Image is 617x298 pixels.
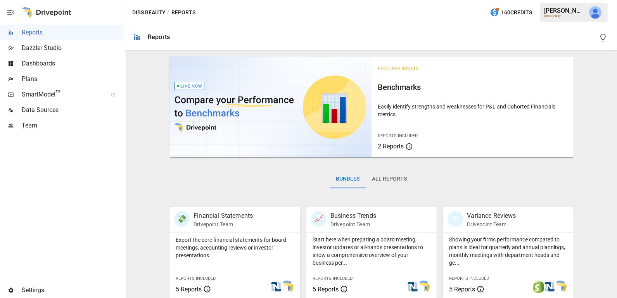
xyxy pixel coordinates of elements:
[449,276,489,281] span: Reports Included
[22,121,124,130] span: Team
[22,28,124,37] span: Reports
[449,286,475,293] span: 5 Reports
[311,211,327,227] div: 📈
[449,236,567,267] p: Showing your firm's performance compared to plans is ideal for quarterly and annual plannings, mo...
[406,281,419,293] img: netsuite
[378,66,419,71] span: Featured Bundle
[313,276,353,281] span: Reports Included
[22,286,124,295] span: Settings
[554,281,567,293] img: smart model
[270,281,282,293] img: netsuite
[169,57,372,157] img: video thumbnail
[176,286,202,293] span: 5 Reports
[378,133,418,138] span: Reports Included
[330,211,376,220] p: Business Trends
[378,81,567,93] h6: Benchmarks
[330,170,366,188] button: Bundles
[281,281,293,293] img: smart model
[467,220,516,228] p: Drivepoint Team
[378,143,404,150] span: 2 Reports
[194,220,253,228] p: Drivepoint Team
[313,286,339,293] span: 5 Reports
[167,8,170,17] div: /
[544,14,584,18] div: DIBS Beauty
[589,6,601,19] img: Julie Wilton
[448,211,463,227] div: 🗓
[313,236,431,267] p: Start here when preparing a board meeting, investor updates or all-hands presentations to show a ...
[22,43,124,53] span: Dazzler Studio
[176,236,294,259] p: Export the core financial statements for board meetings, accounting reviews or investor presentat...
[174,211,190,227] div: 💸
[194,211,253,220] p: Financial Statements
[55,89,61,98] span: ™
[532,281,545,293] img: shopify
[366,170,413,188] button: All Reports
[22,74,124,84] span: Plans
[544,7,584,14] div: [PERSON_NAME]
[22,90,102,99] span: SmartModel
[132,8,166,17] button: DIBS Beauty
[467,211,516,220] p: Variance Reviews
[543,281,556,293] img: netsuite
[22,59,124,68] span: Dashboards
[487,5,535,20] button: 160Credits
[501,8,532,17] span: 160 Credits
[330,220,376,228] p: Drivepoint Team
[378,103,567,118] p: Easily identify strengths and weaknesses for P&L and Cohorted Financials metrics.
[148,33,170,41] div: Reports
[584,2,606,23] button: Julie Wilton
[176,276,216,281] span: Reports Included
[417,281,430,293] img: smart model
[22,105,124,115] span: Data Sources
